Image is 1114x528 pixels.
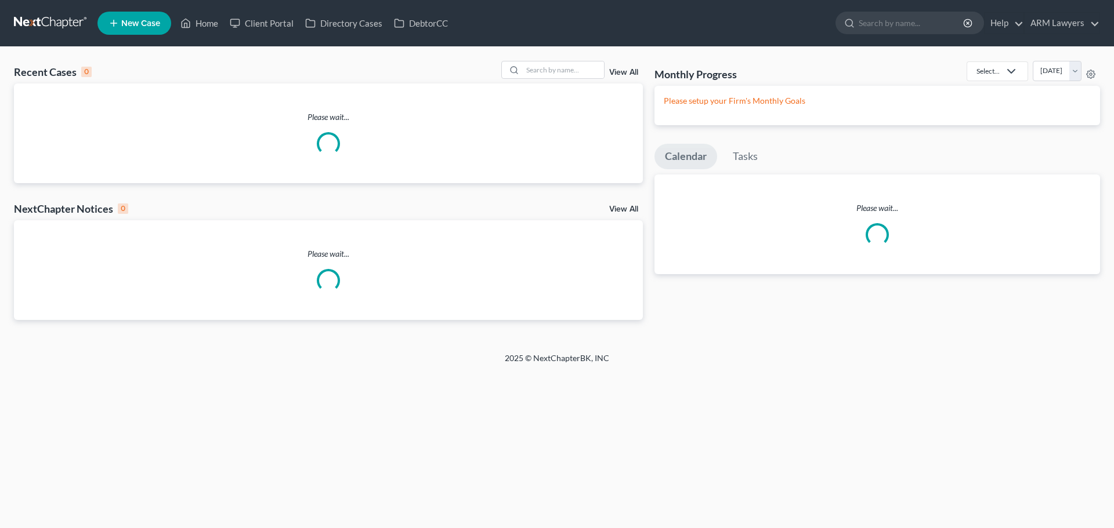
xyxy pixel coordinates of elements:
span: New Case [121,19,160,28]
a: Calendar [654,144,717,169]
h3: Monthly Progress [654,67,737,81]
div: NextChapter Notices [14,202,128,216]
a: Help [985,13,1023,34]
a: Directory Cases [299,13,388,34]
div: 2025 © NextChapterBK, INC [226,352,888,373]
a: View All [609,68,638,77]
p: Please setup your Firm's Monthly Goals [664,95,1091,107]
p: Please wait... [654,202,1100,214]
div: Recent Cases [14,65,92,79]
a: Client Portal [224,13,299,34]
input: Search by name... [859,12,965,34]
div: 0 [81,67,92,77]
a: ARM Lawyers [1025,13,1099,34]
div: 0 [118,203,128,214]
a: Tasks [722,144,768,169]
a: DebtorCC [388,13,454,34]
div: Select... [976,66,1000,76]
a: View All [609,205,638,213]
p: Please wait... [14,111,643,123]
p: Please wait... [14,248,643,260]
a: Home [175,13,224,34]
input: Search by name... [523,61,604,78]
